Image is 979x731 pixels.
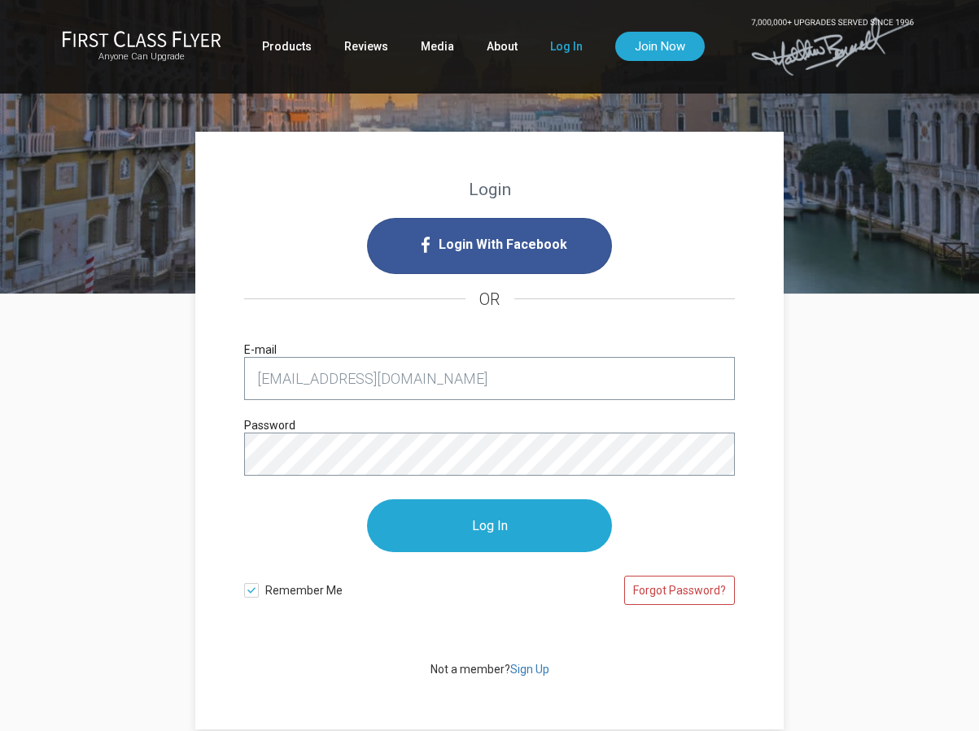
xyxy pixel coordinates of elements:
[469,180,511,199] strong: Login
[367,499,613,552] input: Log In
[510,663,549,676] a: Sign Up
[244,416,295,434] label: Password
[265,575,490,599] span: Remember Me
[487,32,518,61] a: About
[439,232,567,258] span: Login With Facebook
[62,30,221,63] a: First Class FlyerAnyone Can Upgrade
[262,32,312,61] a: Products
[624,576,735,605] a: Forgot Password?
[615,32,705,61] a: Join Now
[367,218,613,274] i: Login with Facebook
[62,30,221,47] img: First Class Flyer
[244,341,277,359] label: E-mail
[344,32,388,61] a: Reviews
[430,663,549,676] span: Not a member?
[421,32,454,61] a: Media
[62,51,221,63] small: Anyone Can Upgrade
[244,274,735,324] h4: OR
[550,32,583,61] a: Log In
